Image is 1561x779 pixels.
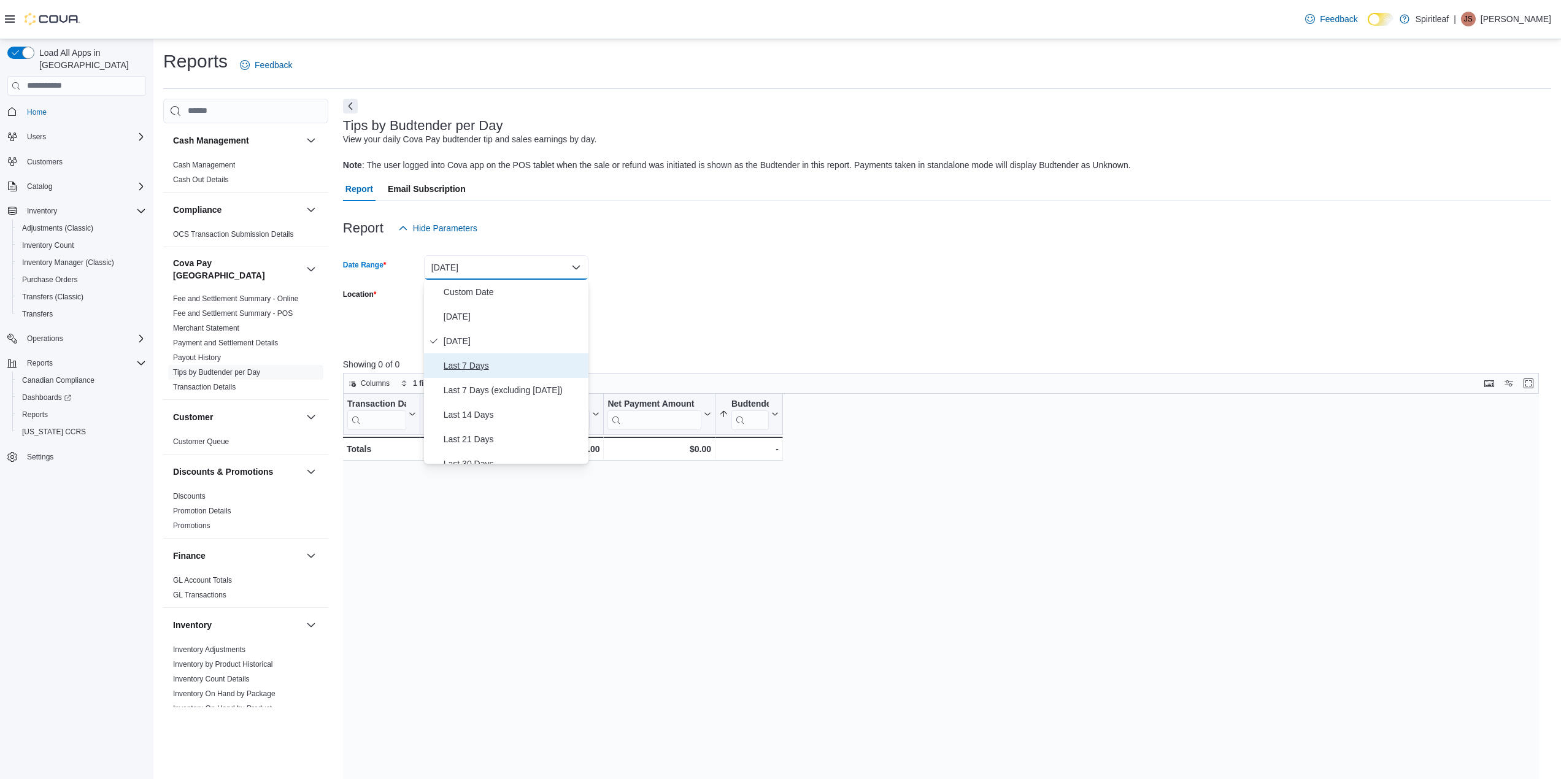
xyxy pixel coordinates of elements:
[173,134,249,147] h3: Cash Management
[173,506,231,516] span: Promotion Details
[22,450,58,464] a: Settings
[163,227,328,247] div: Compliance
[607,398,711,429] button: Net Payment Amount
[343,358,1551,370] p: Showing 0 of 0
[22,356,146,370] span: Reports
[2,448,151,466] button: Settings
[27,182,52,191] span: Catalog
[173,550,206,562] h3: Finance
[17,424,91,439] a: [US_STATE] CCRS
[347,398,416,429] button: Transaction Date
[173,411,213,423] h3: Customer
[173,134,301,147] button: Cash Management
[343,99,358,113] button: Next
[235,53,297,77] a: Feedback
[424,280,588,464] div: Select listbox
[173,368,260,377] a: Tips by Budtender per Day
[163,291,328,399] div: Cova Pay [GEOGRAPHIC_DATA]
[22,104,146,120] span: Home
[173,619,212,631] h3: Inventory
[173,675,250,683] a: Inventory Count Details
[173,550,301,562] button: Finance
[173,466,301,478] button: Discounts & Promotions
[22,223,93,233] span: Adjustments (Classic)
[304,618,318,632] button: Inventory
[173,175,229,185] span: Cash Out Details
[173,382,236,392] span: Transaction Details
[17,238,79,253] a: Inventory Count
[173,294,299,304] span: Fee and Settlement Summary - Online
[1461,12,1476,26] div: Jackie S
[173,591,226,599] a: GL Transactions
[546,442,599,456] div: $0.00
[173,229,294,239] span: OCS Transaction Submission Details
[22,449,146,464] span: Settings
[17,373,146,388] span: Canadian Compliance
[22,331,68,346] button: Operations
[719,398,779,429] button: Budtender
[607,398,701,429] div: Net Payment Amount
[12,423,151,440] button: [US_STATE] CCRS
[347,398,406,410] div: Transaction Date
[173,645,245,654] span: Inventory Adjustments
[719,442,779,456] div: -
[27,358,53,368] span: Reports
[173,437,229,446] a: Customer Queue
[173,491,206,501] span: Discounts
[22,179,57,194] button: Catalog
[17,221,146,236] span: Adjustments (Classic)
[607,398,701,410] div: Net Payment Amount
[17,290,88,304] a: Transfers (Classic)
[12,237,151,254] button: Inventory Count
[546,398,590,410] div: Tips
[413,222,477,234] span: Hide Parameters
[347,398,406,429] div: Transaction Date
[17,238,146,253] span: Inventory Count
[173,204,222,216] h3: Compliance
[173,324,239,332] a: Merchant Statement
[173,466,273,478] h3: Discounts & Promotions
[173,161,235,169] a: Cash Management
[343,133,1131,172] div: View your daily Cova Pay budtender tip and sales earnings by day. : The user logged into Cova app...
[22,292,83,302] span: Transfers (Classic)
[444,456,584,471] span: Last 30 Days
[173,411,301,423] button: Customer
[22,240,74,250] span: Inventory Count
[1320,13,1357,25] span: Feedback
[173,689,276,699] span: Inventory On Hand by Package
[17,307,146,321] span: Transfers
[173,367,260,377] span: Tips by Budtender per Day
[1501,376,1516,391] button: Display options
[2,128,151,145] button: Users
[731,398,769,429] div: Budtender
[173,353,221,362] a: Payout History
[1521,376,1536,391] button: Enter fullscreen
[22,309,53,319] span: Transfers
[17,255,146,270] span: Inventory Manager (Classic)
[17,390,76,405] a: Dashboards
[173,674,250,684] span: Inventory Count Details
[173,175,229,184] a: Cash Out Details
[396,376,464,391] button: 1 field sorted
[304,262,318,277] button: Cova Pay [GEOGRAPHIC_DATA]
[7,98,146,498] nav: Complex example
[163,434,328,454] div: Customer
[1454,12,1456,26] p: |
[17,307,58,321] a: Transfers
[2,202,151,220] button: Inventory
[22,356,58,370] button: Reports
[22,258,114,267] span: Inventory Manager (Classic)
[27,334,63,343] span: Operations
[163,49,228,74] h1: Reports
[173,521,210,530] a: Promotions
[12,372,151,389] button: Canadian Compliance
[1464,12,1473,26] span: JS
[22,105,52,120] a: Home
[173,294,299,303] a: Fee and Settlement Summary - Online
[22,427,86,437] span: [US_STATE] CCRS
[173,689,276,698] a: Inventory On Hand by Package
[27,132,46,142] span: Users
[1416,12,1449,26] p: Spiritleaf
[22,154,146,169] span: Customers
[173,660,273,669] a: Inventory by Product Historical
